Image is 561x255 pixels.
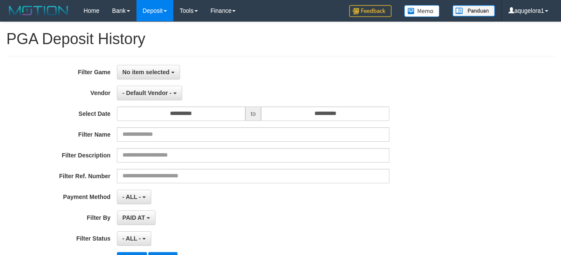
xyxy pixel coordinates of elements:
button: - ALL - [117,190,151,204]
h1: PGA Deposit History [6,31,555,48]
img: MOTION_logo.png [6,4,71,17]
span: No item selected [122,69,169,76]
button: - Default Vendor - [117,86,182,100]
span: - ALL - [122,193,141,200]
span: PAID AT [122,214,145,221]
span: - ALL - [122,235,141,242]
span: - Default Vendor - [122,90,172,96]
img: Button%20Memo.svg [404,5,440,17]
span: to [245,106,261,121]
img: Feedback.jpg [349,5,392,17]
img: panduan.png [453,5,495,17]
button: No item selected [117,65,180,79]
button: PAID AT [117,210,156,225]
button: - ALL - [117,231,151,246]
